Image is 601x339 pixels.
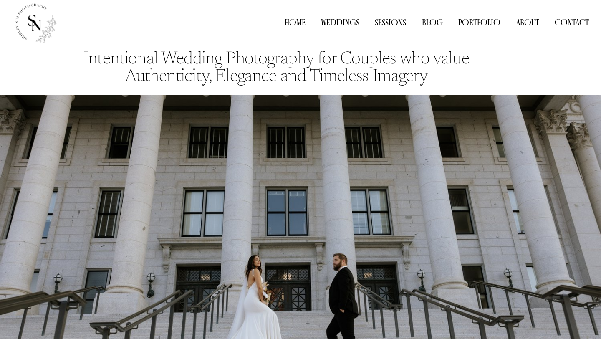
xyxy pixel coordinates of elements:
a: Sessions [375,17,406,29]
a: folder dropdown [458,17,500,29]
a: Weddings [321,17,359,29]
a: Contact [555,17,589,29]
a: About [516,17,539,29]
img: Shirley Nim Photography [12,0,57,45]
a: Blog [422,17,443,29]
span: Portfolio [458,18,500,28]
a: Home [285,17,306,29]
code: Intentional Wedding Photography for Couples who value Authenticity, Elegance and Timeless Imagery [83,51,472,86]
